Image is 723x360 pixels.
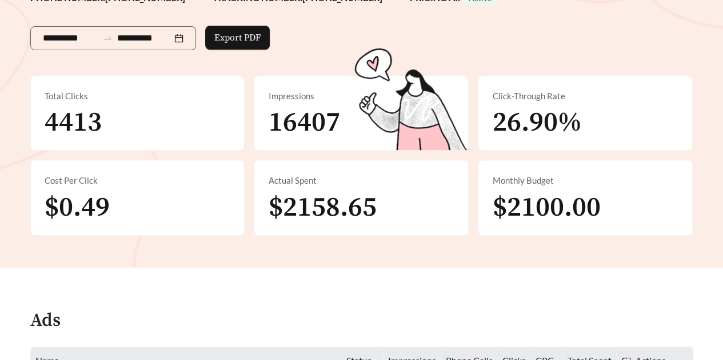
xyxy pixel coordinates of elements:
div: Click-Through Rate [492,90,678,103]
span: 26.90% [492,106,581,140]
span: swap-right [102,33,113,43]
span: 4413 [45,106,102,140]
div: Impressions [268,90,454,103]
div: Cost Per Click [45,174,231,187]
span: $0.49 [45,191,110,225]
h4: Ads [30,311,61,331]
span: 16407 [268,106,339,140]
span: $2100.00 [492,191,600,225]
span: Export PDF [214,31,261,45]
span: to [102,33,113,43]
div: Actual Spent [268,174,454,187]
div: Monthly Budget [492,174,678,187]
div: Total Clicks [45,90,231,103]
button: Export PDF [205,26,270,50]
span: $2158.65 [268,191,376,225]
